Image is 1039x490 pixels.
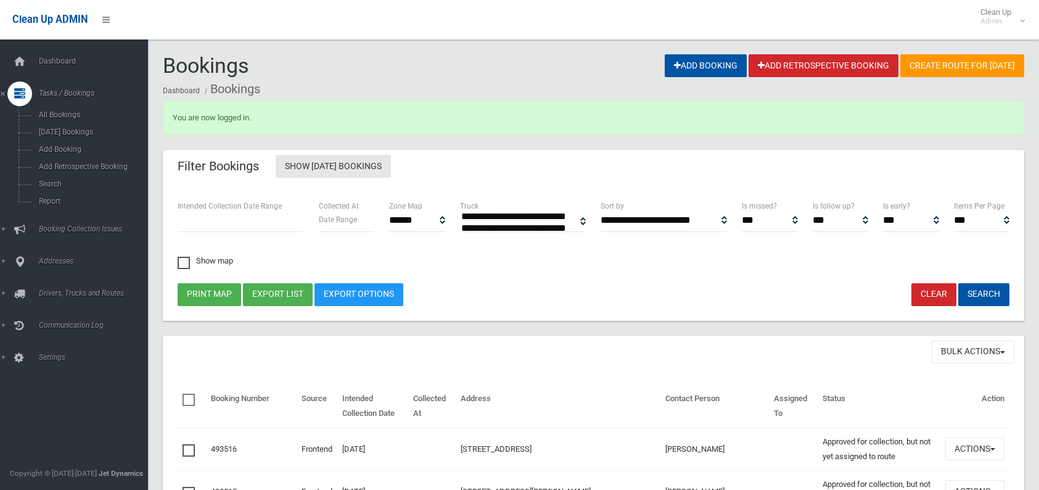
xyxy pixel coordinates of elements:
a: Dashboard [163,86,200,95]
th: Collected At [408,385,456,428]
td: [PERSON_NAME] [660,428,769,471]
li: Bookings [202,78,260,101]
small: Admin [980,17,1011,26]
span: [DATE] Bookings [35,128,147,136]
button: Export list [243,283,313,306]
th: Source [297,385,337,428]
a: Add Retrospective Booking [749,54,898,77]
span: Bookings [163,53,249,78]
th: Intended Collection Date [337,385,408,428]
div: You are now logged in. [163,101,1024,135]
th: Address [456,385,660,428]
span: Show map [178,257,233,265]
th: Assigned To [769,385,818,428]
a: [STREET_ADDRESS] [461,444,532,454]
a: Clear [911,283,956,306]
td: Frontend [297,428,337,471]
button: Print map [178,283,241,306]
span: Clean Up ADMIN [12,14,88,25]
td: [DATE] [337,428,408,471]
th: Booking Number [206,385,297,428]
a: Add Booking [665,54,747,77]
button: Search [958,283,1009,306]
th: Contact Person [660,385,769,428]
span: Add Retrospective Booking [35,162,147,171]
strong: Jet Dynamics [99,469,143,478]
header: Filter Bookings [163,154,274,178]
th: Status [818,385,940,428]
td: Approved for collection, but not yet assigned to route [818,428,940,471]
span: Booking Collection Issues [35,225,157,233]
span: Communication Log [35,321,157,330]
span: Clean Up [974,7,1024,26]
span: Copyright © [DATE]-[DATE] [10,469,97,478]
th: Action [940,385,1009,428]
label: Truck [460,199,478,213]
span: Search [35,180,147,188]
span: Settings [35,353,157,362]
a: Export Options [314,283,403,306]
span: Drivers, Trucks and Routes [35,289,157,297]
button: Bulk Actions [932,341,1014,363]
span: Report [35,197,147,206]
a: Create route for [DATE] [900,54,1024,77]
span: All Bookings [35,110,147,119]
span: Add Booking [35,145,147,154]
span: Dashboard [35,57,157,65]
button: Actions [945,438,1004,460]
a: Show [DATE] Bookings [276,155,391,178]
a: 493516 [211,444,237,454]
span: Addresses [35,257,157,265]
span: Tasks / Bookings [35,89,157,98]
